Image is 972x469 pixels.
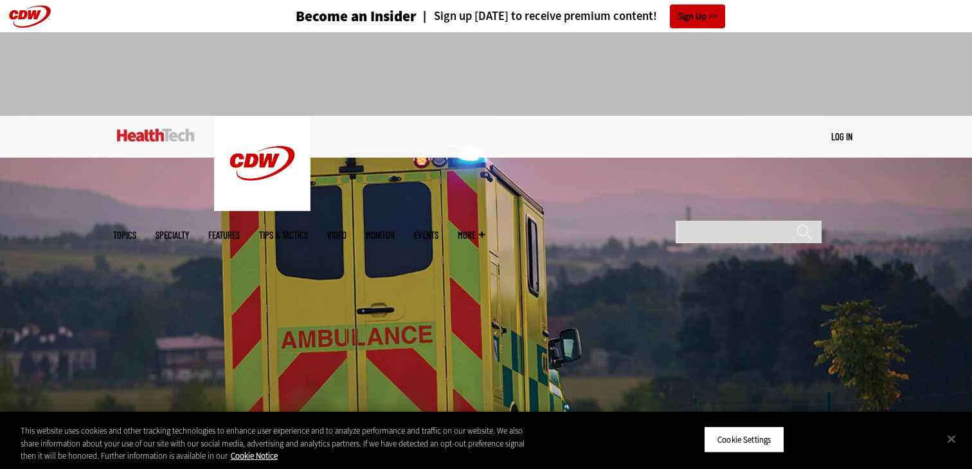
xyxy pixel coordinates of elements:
[831,131,852,142] a: Log in
[366,230,395,240] a: MonITor
[117,129,195,142] img: Home
[831,130,852,143] div: User menu
[156,230,189,240] span: Specialty
[208,230,240,240] a: Features
[113,230,136,240] span: Topics
[231,450,278,461] a: More information about your privacy
[704,426,784,453] button: Cookie Settings
[417,10,657,23] a: Sign up [DATE] to receive premium content!
[937,425,966,453] button: Close
[327,230,346,240] a: Video
[214,116,310,211] img: Home
[458,230,485,240] span: More
[259,230,308,240] a: Tips & Tactics
[21,425,535,463] div: This website uses cookies and other tracking technologies to enhance user experience and to analy...
[670,5,725,28] a: Sign Up
[214,201,310,214] a: CDW
[248,9,417,24] a: Become an Insider
[414,230,438,240] a: Events
[296,9,417,24] h3: Become an Insider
